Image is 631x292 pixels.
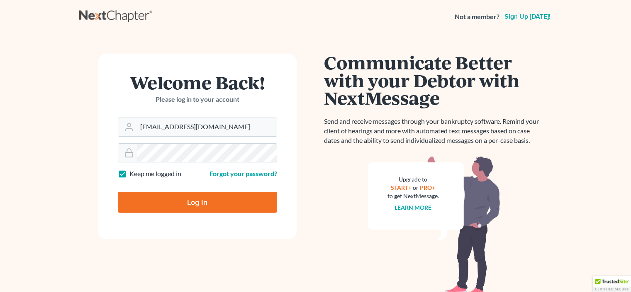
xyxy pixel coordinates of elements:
[137,118,277,136] input: Email Address
[129,169,181,179] label: Keep me logged in
[503,13,552,20] a: Sign up [DATE]!
[118,74,277,91] h1: Welcome Back!
[420,184,435,191] a: PRO+
[387,175,439,184] div: Upgrade to
[324,54,544,107] h1: Communicate Better with your Debtor with NextMessage
[391,184,412,191] a: START+
[593,276,631,292] div: TrustedSite Certified
[210,169,277,177] a: Forgot your password?
[413,184,419,191] span: or
[395,204,431,211] a: Learn more
[324,117,544,145] p: Send and receive messages through your bankruptcy software. Remind your client of hearings and mo...
[387,192,439,200] div: to get NextMessage.
[118,95,277,104] p: Please log in to your account
[455,12,499,22] strong: Not a member?
[118,192,277,213] input: Log In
